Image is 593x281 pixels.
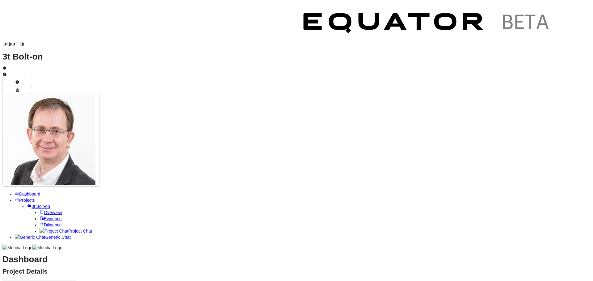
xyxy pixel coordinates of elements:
a: Overview [40,210,62,215]
h1: Dashboard [2,256,591,262]
a: Generic ChatGeneric Chat [15,235,71,240]
img: Profile Icon [6,96,95,185]
a: Projects [15,198,35,203]
h2: Project Details [2,268,591,275]
span: Generic Chat [45,235,70,240]
img: Customer Logo [24,2,293,46]
span: Evidence [44,216,62,221]
img: Meridia Logo [2,245,32,251]
img: Customer Logo [293,2,561,46]
span: 3t Bolt-on [32,204,50,209]
span: Dashboard [19,192,40,196]
a: Diligence [40,222,62,227]
img: Meridia Logo [32,245,62,251]
h1: 3t Bolt-on [2,54,591,60]
span: Overview [44,210,62,215]
img: Generic Chat [15,234,45,240]
a: Dashboard [15,192,40,196]
span: Projects [19,198,35,203]
span: Project Chat [68,229,92,233]
a: 3t Bolt-on [27,204,50,209]
a: Evidence [40,216,62,221]
img: Project Chat [40,228,68,234]
span: Diligence [44,222,62,227]
a: Project ChatProject Chat [40,229,92,233]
